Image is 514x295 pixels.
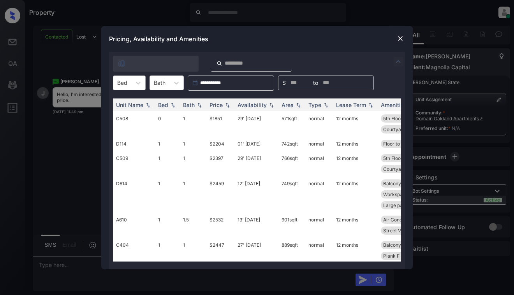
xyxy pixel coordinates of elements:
[224,102,231,107] img: sorting
[305,151,333,176] td: normal
[180,176,206,212] td: 1
[209,102,223,108] div: Price
[305,176,333,212] td: normal
[278,137,305,151] td: 742 sqft
[234,238,278,263] td: 27' [DATE]
[206,137,234,151] td: $2204
[144,102,152,107] img: sorting
[268,102,275,107] img: sorting
[195,102,203,107] img: sorting
[234,151,278,176] td: 29' [DATE]
[322,102,330,107] img: sorting
[206,111,234,137] td: $1851
[206,176,234,212] td: $2459
[238,102,267,108] div: Availability
[206,212,234,238] td: $2532
[278,238,305,263] td: 889 sqft
[294,102,302,107] img: sorting
[282,79,286,87] span: $
[333,137,378,151] td: 12 months
[113,212,155,238] td: A610
[113,151,155,176] td: C509
[383,217,419,223] span: Air Conditionin...
[333,151,378,176] td: 12 months
[333,176,378,212] td: 12 months
[278,151,305,176] td: 766 sqft
[180,238,206,263] td: 1
[305,212,333,238] td: normal
[169,102,177,107] img: sorting
[278,176,305,212] td: 749 sqft
[155,176,180,212] td: 1
[278,212,305,238] td: 901 sqft
[336,102,366,108] div: Lease Term
[308,102,321,108] div: Type
[155,111,180,137] td: 0
[155,212,180,238] td: 1
[113,137,155,151] td: D114
[234,176,278,212] td: 12' [DATE]
[383,126,417,132] span: Courtyard view
[383,202,420,208] span: Large patio/bal...
[367,102,375,107] img: sorting
[155,137,180,151] td: 1
[383,253,415,259] span: Plank Flooring
[383,166,417,172] span: Courtyard view
[234,111,278,137] td: 29' [DATE]
[101,26,413,52] div: Pricing, Availability and Amenities
[155,151,180,176] td: 1
[313,79,318,87] span: to
[206,151,234,176] td: $2397
[180,111,206,137] td: 1
[383,155,403,161] span: 5th Floor
[113,176,155,212] td: D614
[333,212,378,238] td: 12 months
[333,238,378,263] td: 12 months
[383,116,403,121] span: 5th Floor
[217,60,222,67] img: icon-zuma
[113,111,155,137] td: C508
[381,102,407,108] div: Amenities
[206,238,234,263] td: $2447
[116,102,143,108] div: Unit Name
[383,191,408,197] span: Workspace
[155,238,180,263] td: 1
[278,111,305,137] td: 571 sqft
[234,212,278,238] td: 13' [DATE]
[383,242,401,248] span: Balcony
[394,57,403,66] img: icon-zuma
[383,228,409,234] span: Street View
[180,137,206,151] td: 1
[180,212,206,238] td: 1.5
[113,238,155,263] td: C404
[118,60,125,67] img: icon-zuma
[383,141,417,147] span: Floor to Ceilin...
[305,111,333,137] td: normal
[383,181,401,186] span: Balcony
[333,111,378,137] td: 12 months
[305,137,333,151] td: normal
[282,102,294,108] div: Area
[396,35,404,42] img: close
[180,151,206,176] td: 1
[305,238,333,263] td: normal
[183,102,195,108] div: Bath
[158,102,168,108] div: Bed
[234,137,278,151] td: 01' [DATE]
